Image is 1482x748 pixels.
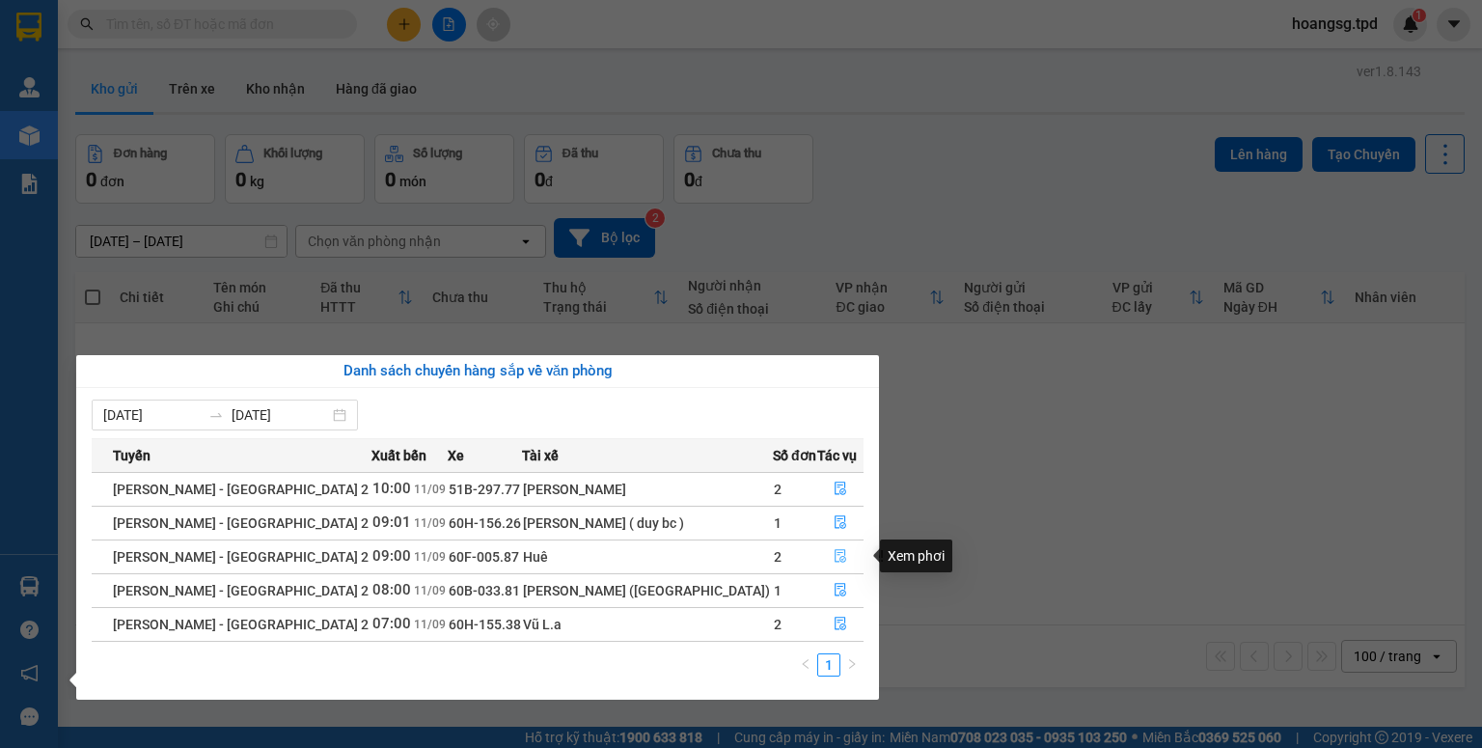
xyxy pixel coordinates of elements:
span: 11/09 [414,516,446,530]
span: file-done [834,583,847,598]
div: Xem phơi [880,540,952,572]
li: 1 [817,653,840,677]
li: Next Page [840,653,864,677]
span: 11/09 [414,584,446,597]
span: 1 [774,583,782,598]
span: Tài xế [522,445,559,466]
span: [PERSON_NAME] - [GEOGRAPHIC_DATA] 2 [113,549,369,565]
div: [PERSON_NAME] ([GEOGRAPHIC_DATA]) [523,580,772,601]
button: file-done [818,508,863,539]
span: [PERSON_NAME] - [GEOGRAPHIC_DATA] 2 [113,515,369,531]
span: 11/09 [414,550,446,564]
span: left [800,658,811,670]
span: 60B-033.81 [449,583,520,598]
span: 11/09 [414,618,446,631]
span: Xe [448,445,464,466]
div: [PERSON_NAME] ( duy bc ) [523,513,772,534]
span: 08:00 [372,581,411,598]
button: file-done [818,609,863,640]
div: Danh sách chuyến hàng sắp về văn phòng [92,360,864,383]
li: Previous Page [794,653,817,677]
span: [PERSON_NAME] - [GEOGRAPHIC_DATA] 2 [113,482,369,497]
span: 10:00 [372,480,411,497]
button: right [840,653,864,677]
span: Tuyến [113,445,151,466]
input: Từ ngày [103,404,201,426]
span: right [846,658,858,670]
a: 1 [818,654,839,676]
span: [PERSON_NAME] - [GEOGRAPHIC_DATA] 2 [113,617,369,632]
span: to [208,407,224,423]
div: Vũ L.a [523,614,772,635]
input: Đến ngày [232,404,329,426]
span: 60F-005.87 [449,549,519,565]
span: 1 [774,515,782,531]
button: left [794,653,817,677]
button: file-done [818,575,863,606]
span: file-done [834,482,847,497]
span: 60H-156.26 [449,515,521,531]
span: Số đơn [773,445,816,466]
span: 60H-155.38 [449,617,521,632]
span: [PERSON_NAME] - [GEOGRAPHIC_DATA] 2 [113,583,369,598]
span: file-done [834,549,847,565]
span: 09:01 [372,513,411,531]
span: Xuất bến [371,445,426,466]
div: Huê [523,546,772,568]
span: 07:00 [372,615,411,632]
span: file-done [834,515,847,531]
span: 09:00 [372,547,411,565]
button: file-done [818,541,863,572]
span: swap-right [208,407,224,423]
span: 2 [774,617,782,632]
span: 51B-297.77 [449,482,520,497]
span: 11/09 [414,483,446,496]
span: 2 [774,482,782,497]
span: Tác vụ [817,445,857,466]
button: file-done [818,474,863,505]
span: file-done [834,617,847,632]
span: 2 [774,549,782,565]
div: [PERSON_NAME] [523,479,772,500]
